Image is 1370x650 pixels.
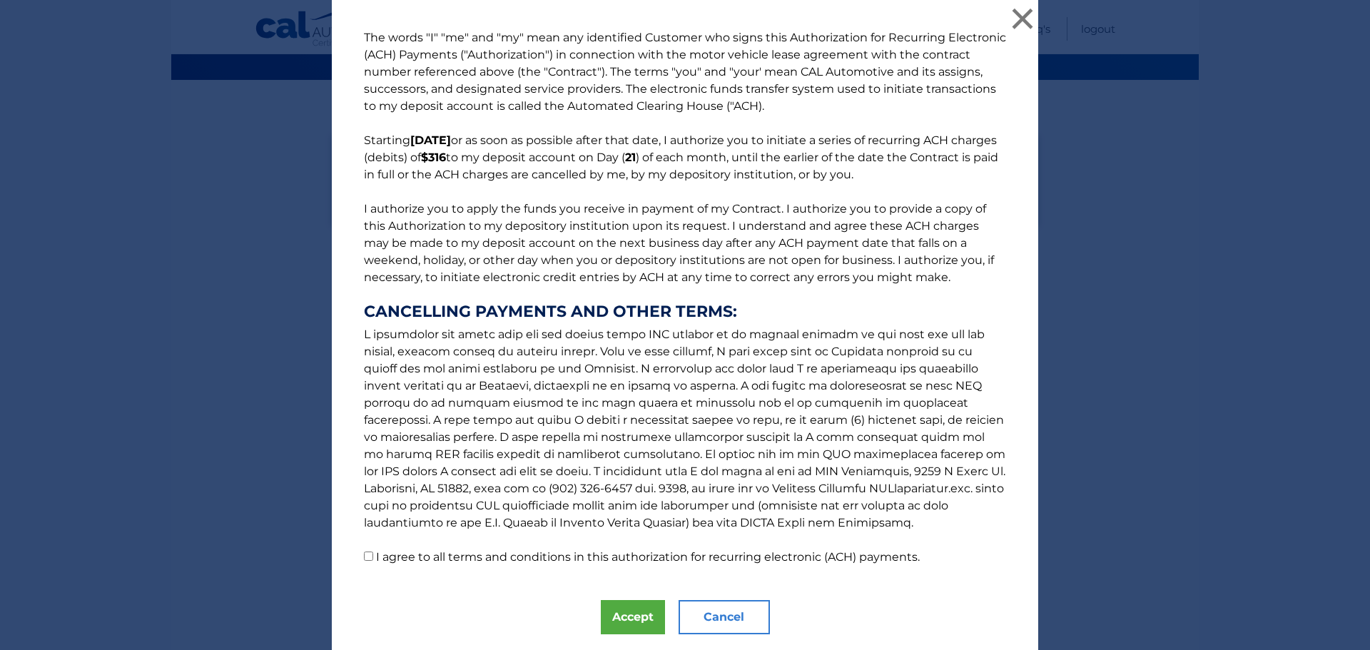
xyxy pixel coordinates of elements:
b: [DATE] [410,133,451,147]
button: Accept [601,600,665,634]
b: 21 [625,151,636,164]
strong: CANCELLING PAYMENTS AND OTHER TERMS: [364,303,1006,320]
b: $316 [421,151,446,164]
label: I agree to all terms and conditions in this authorization for recurring electronic (ACH) payments. [376,550,920,564]
button: × [1008,4,1037,33]
button: Cancel [679,600,770,634]
p: The words "I" "me" and "my" mean any identified Customer who signs this Authorization for Recurri... [350,29,1020,566]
